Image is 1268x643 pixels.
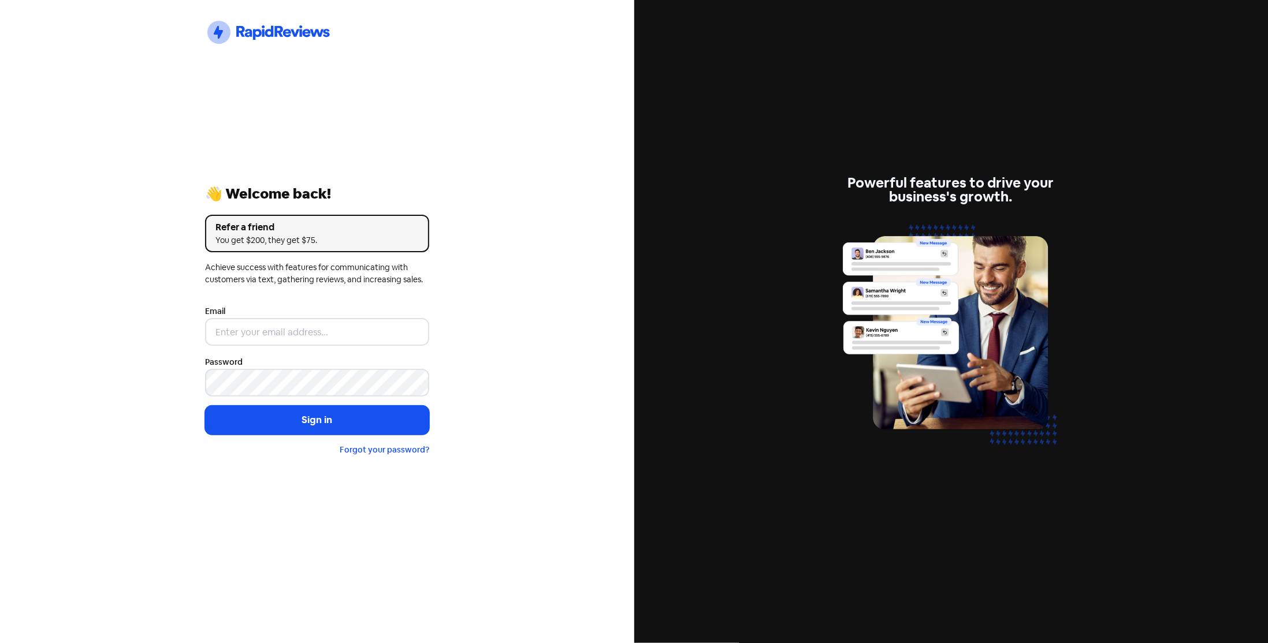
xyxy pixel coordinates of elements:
[205,318,429,346] input: Enter your email address...
[215,220,419,234] div: Refer a friend
[205,406,429,435] button: Sign in
[839,218,1063,466] img: inbox
[839,176,1063,204] div: Powerful features to drive your business's growth.
[205,356,243,368] label: Password
[205,261,429,286] div: Achieve success with features for communicating with customers via text, gathering reviews, and i...
[340,444,429,455] a: Forgot your password?
[205,305,225,317] label: Email
[215,234,419,246] div: You get $200, they get $75.
[205,187,429,201] div: 👋 Welcome back!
